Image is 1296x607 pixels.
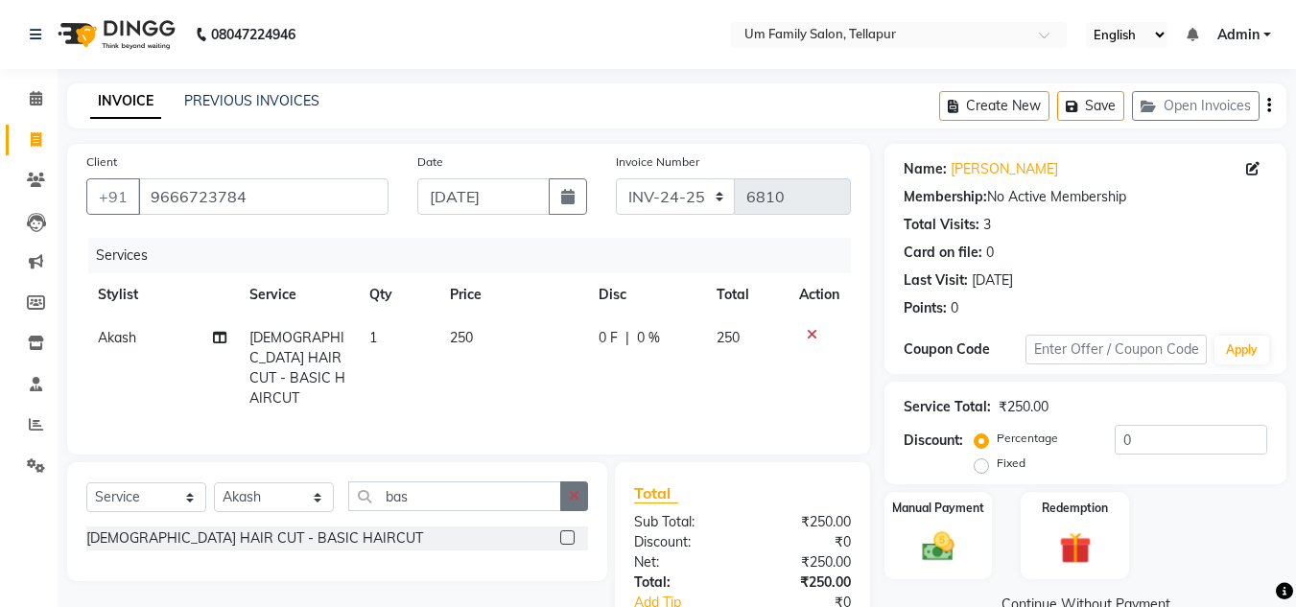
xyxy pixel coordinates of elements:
div: Points: [904,298,947,318]
button: Apply [1214,336,1269,364]
div: Card on file: [904,243,982,263]
button: Open Invoices [1132,91,1260,121]
span: 0 % [637,328,660,348]
img: _gift.svg [1049,528,1101,568]
div: ₹250.00 [999,397,1049,417]
th: Stylist [86,273,238,316]
input: Enter Offer / Coupon Code [1025,335,1207,364]
span: 250 [717,329,740,346]
div: ₹0 [742,532,865,552]
label: Date [417,153,443,171]
span: 0 F [599,328,618,348]
span: Total [634,483,678,503]
div: Total Visits: [904,215,979,235]
div: ₹250.00 [742,512,865,532]
label: Fixed [997,455,1025,472]
a: PREVIOUS INVOICES [184,92,319,109]
div: Name: [904,159,947,179]
input: Search or Scan [348,481,561,511]
th: Total [705,273,789,316]
div: ₹250.00 [742,552,865,572]
a: INVOICE [90,84,161,119]
div: Last Visit: [904,270,968,291]
img: _cash.svg [912,528,964,565]
button: Create New [939,91,1049,121]
span: | [625,328,629,348]
div: Membership: [904,187,987,207]
label: Redemption [1042,500,1108,517]
div: 0 [951,298,958,318]
div: Total: [620,572,742,593]
div: [DEMOGRAPHIC_DATA] HAIR CUT - BASIC HAIRCUT [86,528,423,549]
label: Invoice Number [616,153,699,171]
div: No Active Membership [904,187,1267,207]
input: Search by Name/Mobile/Email/Code [138,178,389,215]
div: Net: [620,552,742,572]
span: 1 [369,329,377,346]
span: Akash [98,329,136,346]
span: Admin [1217,25,1260,45]
span: [DEMOGRAPHIC_DATA] HAIR CUT - BASIC HAIRCUT [249,329,345,407]
div: ₹250.00 [742,572,865,593]
a: [PERSON_NAME] [951,159,1058,179]
img: logo [49,8,180,61]
div: Services [88,238,865,273]
button: Save [1057,91,1124,121]
label: Percentage [997,430,1058,447]
label: Manual Payment [892,500,984,517]
div: [DATE] [972,270,1013,291]
label: Client [86,153,117,171]
div: Sub Total: [620,512,742,532]
div: Coupon Code [904,339,1025,360]
th: Qty [358,273,438,316]
th: Disc [587,273,705,316]
div: 0 [986,243,994,263]
div: Discount: [904,431,963,451]
th: Service [238,273,359,316]
span: 250 [450,329,473,346]
b: 08047224946 [211,8,295,61]
button: +91 [86,178,140,215]
div: Service Total: [904,397,991,417]
th: Action [788,273,851,316]
div: 3 [983,215,991,235]
th: Price [438,273,587,316]
div: Discount: [620,532,742,552]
